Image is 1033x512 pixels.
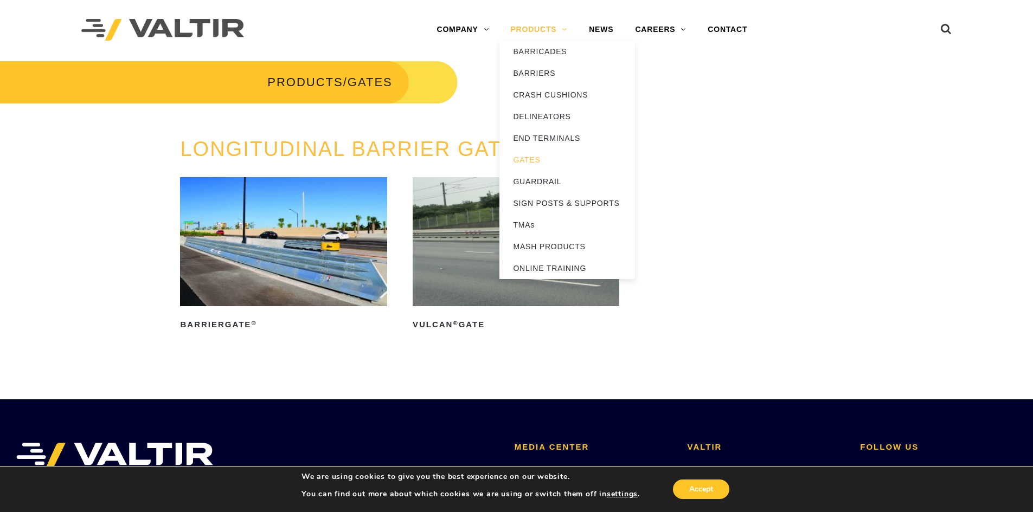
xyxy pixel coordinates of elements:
[499,149,635,171] a: GATES
[499,62,635,84] a: BARRIERS
[499,19,578,41] a: PRODUCTS
[624,19,697,41] a: CAREERS
[499,84,635,106] a: CRASH CUSHIONS
[301,489,640,499] p: You can find out more about which cookies we are using or switch them off in .
[453,320,458,326] sup: ®
[426,19,499,41] a: COMPANY
[607,489,638,499] button: settings
[688,443,844,452] h2: VALTIR
[688,464,744,473] a: CONTACT US
[499,214,635,236] a: TMAs
[267,75,343,89] a: PRODUCTS
[348,75,393,89] span: GATES
[860,464,901,473] a: LINKEDIN
[499,192,635,214] a: SIGN POSTS & SUPPORTS
[697,19,758,41] a: CONTACT
[578,19,624,41] a: NEWS
[251,320,256,326] sup: ®
[499,236,635,257] a: MASH PRODUCTS
[413,177,619,333] a: Vulcan®Gate
[81,19,244,41] img: Valtir
[499,127,635,149] a: END TERMINALS
[499,171,635,192] a: GUARDRAIL
[673,479,729,499] button: Accept
[499,257,635,279] a: ONLINE TRAINING
[499,106,635,127] a: DELINEATORS
[180,138,531,160] a: LONGITUDINAL BARRIER GATES
[515,464,573,473] a: VALTIR NEWS
[499,41,635,62] a: BARRICADES
[515,443,671,452] h2: MEDIA CENTER
[180,316,387,333] h2: BarrierGate
[860,443,1017,452] h2: FOLLOW US
[180,177,387,333] a: BarrierGate®
[16,443,213,470] img: VALTIR
[413,316,619,333] h2: Vulcan Gate
[301,472,640,482] p: We are using cookies to give you the best experience on our website.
